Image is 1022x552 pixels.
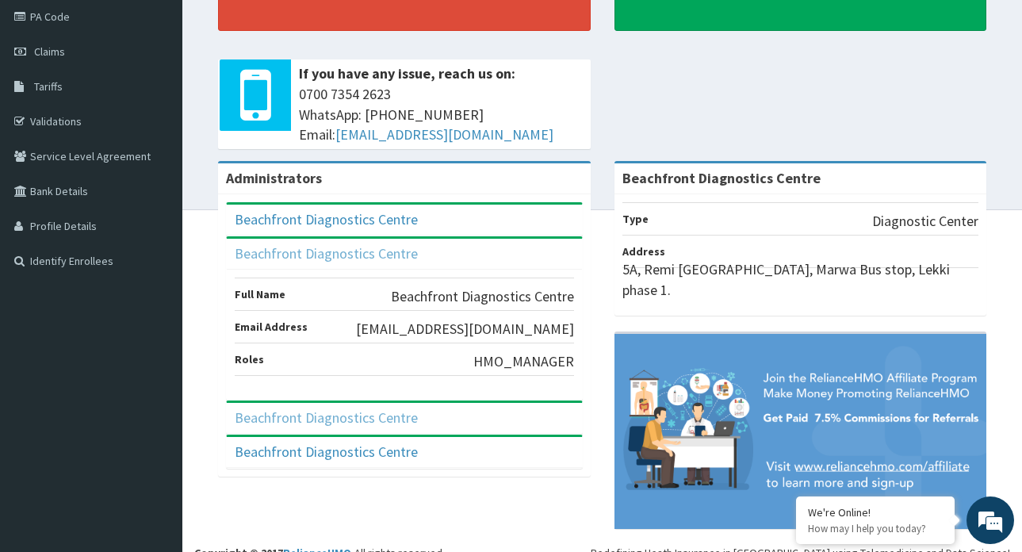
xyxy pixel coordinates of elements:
[29,79,64,119] img: d_794563401_company_1708531726252_794563401
[622,244,665,259] b: Address
[235,287,285,301] b: Full Name
[34,79,63,94] span: Tariffs
[34,44,65,59] span: Claims
[235,408,418,427] a: Beachfront Diagnostics Centre
[622,212,649,226] b: Type
[614,334,987,529] img: provider-team-banner.png
[299,64,515,82] b: If you have any issue, reach us on:
[622,259,979,300] p: 5A, Remi [GEOGRAPHIC_DATA], Marwa Bus stop, Lekki phase 1.
[82,89,266,109] div: Chat with us now
[235,210,418,228] a: Beachfront Diagnostics Centre
[235,244,418,263] a: Beachfront Diagnostics Centre
[92,171,219,332] span: We're online!
[299,84,583,145] span: 0700 7354 2623 WhatsApp: [PHONE_NUMBER] Email:
[235,352,264,366] b: Roles
[235,320,308,334] b: Email Address
[808,522,943,535] p: How may I help you today?
[808,505,943,519] div: We're Online!
[356,319,574,339] p: [EMAIL_ADDRESS][DOMAIN_NAME]
[872,211,978,232] p: Diagnostic Center
[8,377,302,432] textarea: Type your message and hit 'Enter'
[235,443,418,461] a: Beachfront Diagnostics Centre
[260,8,298,46] div: Minimize live chat window
[391,286,574,307] p: Beachfront Diagnostics Centre
[622,169,821,187] strong: Beachfront Diagnostics Centre
[335,125,553,144] a: [EMAIL_ADDRESS][DOMAIN_NAME]
[226,169,322,187] b: Administrators
[473,351,574,372] p: HMO_MANAGER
